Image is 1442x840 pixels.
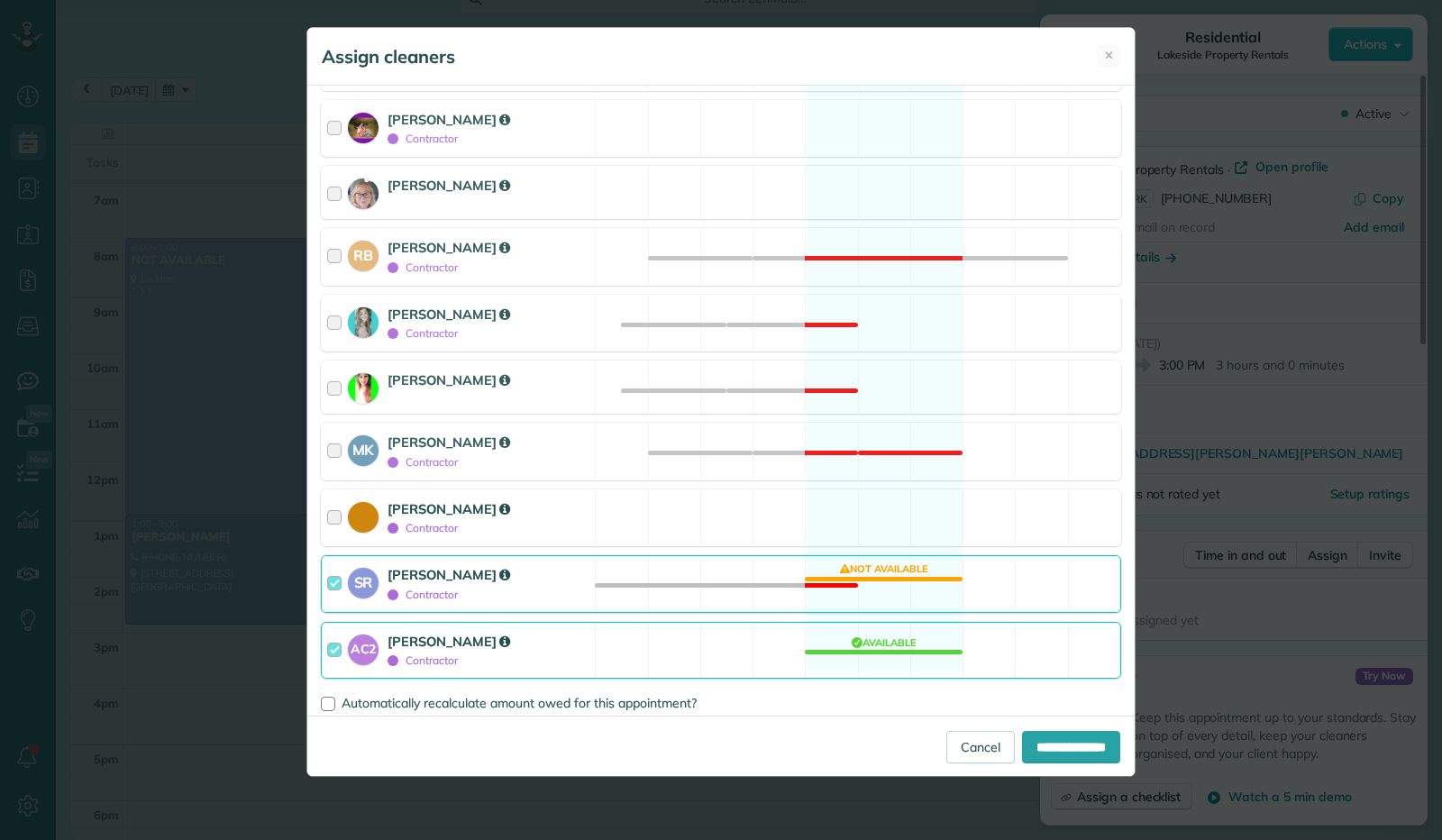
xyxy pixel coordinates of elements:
[388,111,510,128] strong: [PERSON_NAME]
[388,588,458,601] span: Contractor
[388,434,510,451] strong: [PERSON_NAME]
[388,455,458,469] span: Contractor
[388,566,510,583] strong: [PERSON_NAME]
[348,568,379,593] strong: SR
[1104,47,1114,64] span: ✕
[388,326,458,340] span: Contractor
[348,635,379,659] strong: AC2
[388,177,510,194] strong: [PERSON_NAME]
[388,260,458,274] span: Contractor
[388,239,510,256] strong: [PERSON_NAME]
[388,521,458,534] span: Contractor
[348,241,379,266] strong: RB
[388,653,458,667] span: Contractor
[946,731,1015,763] a: Cancel
[388,633,510,650] strong: [PERSON_NAME]
[388,132,458,145] span: Contractor
[348,435,379,461] strong: MK
[322,44,455,69] h5: Assign cleaners
[342,695,697,711] span: Automatically recalculate amount owed for this appointment?
[388,500,510,517] strong: [PERSON_NAME]
[388,371,510,388] strong: [PERSON_NAME]
[388,306,510,323] strong: [PERSON_NAME]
